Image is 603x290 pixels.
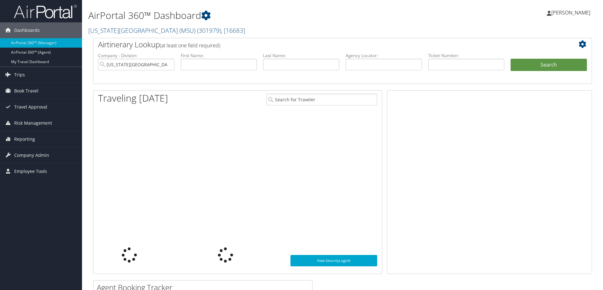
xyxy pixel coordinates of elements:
[98,92,168,105] h1: Traveling [DATE]
[14,131,35,147] span: Reporting
[266,94,377,105] input: Search for Traveler
[14,147,49,163] span: Company Admin
[346,52,422,59] label: Agency Locator:
[181,52,257,59] label: First Name:
[428,52,505,59] label: Ticket Number:
[263,52,339,59] label: Last Name:
[14,163,47,179] span: Employee Tools
[98,52,174,59] label: Company - Division:
[98,39,545,50] h2: Airtinerary Lookup
[88,9,427,22] h1: AirPortal 360™ Dashboard
[511,59,587,71] button: Search
[221,26,245,35] span: , [ 16683 ]
[14,115,52,131] span: Risk Management
[197,26,221,35] span: ( 301979 )
[14,22,40,38] span: Dashboards
[290,255,377,266] a: View SecurityLogic®
[14,99,47,115] span: Travel Approval
[547,3,597,22] a: [PERSON_NAME]
[88,26,245,35] a: [US_STATE][GEOGRAPHIC_DATA] (MSU)
[14,67,25,83] span: Trips
[14,4,77,19] img: airportal-logo.png
[551,9,590,16] span: [PERSON_NAME]
[14,83,38,99] span: Book Travel
[160,42,220,49] span: (at least one field required)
